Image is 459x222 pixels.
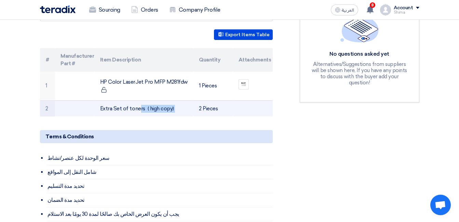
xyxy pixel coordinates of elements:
a: Sourcing [84,2,126,17]
a: Orders [126,2,164,17]
li: تحديد مدة الضمان [47,193,273,207]
img: empty_state_list.svg [340,10,379,42]
button: العربية [331,4,358,15]
th: # [40,48,55,72]
td: 2 [40,100,55,116]
img: profile_test.png [380,4,391,15]
th: Item Description [95,48,193,72]
div: Shima [394,11,419,14]
th: Quantity [193,48,233,72]
th: Manufacturer Part # [55,48,95,72]
span: العربية [342,8,354,13]
li: تحديد مدة التسليم [47,179,273,193]
a: Company Profile [164,2,226,17]
span: 8 [370,2,375,8]
span: Terms & Conditions [45,133,94,140]
td: HP Color LaserJet Pro MFP M281fdw [95,72,193,101]
div: Open chat [430,195,451,215]
td: 1 [40,72,55,101]
li: شامل النقل إلى المواقع [47,165,273,179]
button: Export Items Table [214,29,273,40]
div: No questions asked yet [310,51,409,58]
li: سعر الوحدة لكل عنصر/نشاط [47,151,273,165]
div: Alternatives/Suggestions from suppliers will be shown here, If you have any points to discuss wit... [310,61,409,86]
li: يجب أن يكون العرض الخاص بك صالحًا لمدة 30 يومًا بعد الاستلام [47,207,273,221]
div: Account [394,5,413,11]
td: 1 Pieces [193,72,233,101]
td: Extra Set of toners ( high copy) [95,100,193,116]
img: Teradix logo [40,5,76,13]
img: HP_Color_LaserJet_Pro_MFP_Mfdw_1759235683768.png [239,81,248,87]
th: Attachments [233,48,273,72]
td: 2 Pieces [193,100,233,116]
